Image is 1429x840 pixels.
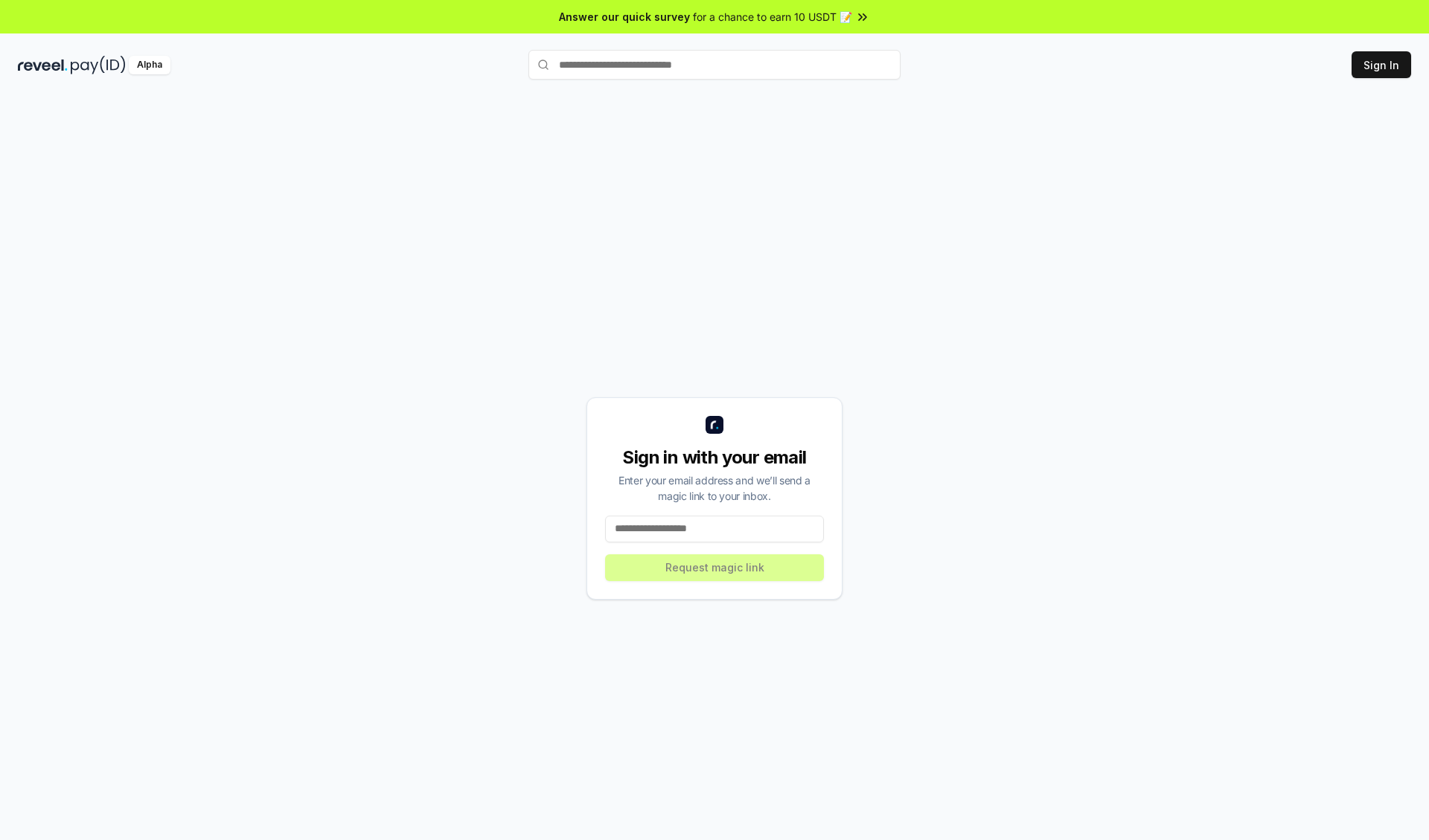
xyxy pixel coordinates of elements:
div: Alpha [129,56,170,74]
button: Sign In [1352,51,1411,78]
img: reveel_dark [18,56,68,74]
div: Sign in with your email [605,446,824,469]
img: pay_id [71,56,126,74]
div: Enter your email address and we’ll send a magic link to your inbox. [605,472,824,504]
span: for a chance to earn 10 USDT 📝 [693,9,852,25]
img: logo_small [706,416,723,434]
span: Answer our quick survey [559,9,690,25]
